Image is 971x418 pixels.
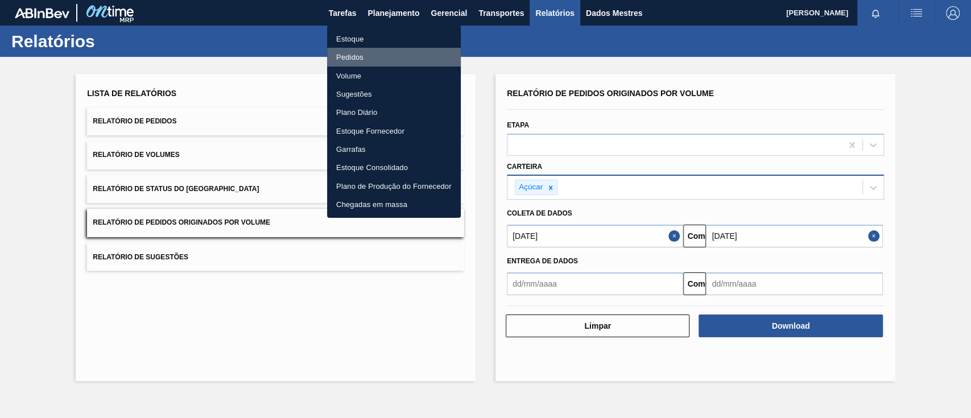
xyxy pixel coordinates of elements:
a: Pedidos [327,48,461,66]
a: Estoque Fornecedor [327,122,461,140]
a: Sugestões [327,85,461,103]
font: Estoque Fornecedor [336,126,404,135]
a: Plano de Produção do Fornecedor [327,177,461,195]
a: Plano Diário [327,103,461,121]
font: Estoque Consolidado [336,163,408,172]
a: Volume [327,67,461,85]
a: Estoque [327,30,461,48]
font: Sugestões [336,90,372,98]
a: Garrafas [327,140,461,158]
a: Chegadas em massa [327,195,461,213]
font: Chegadas em massa [336,200,407,209]
font: Plano de Produção do Fornecedor [336,181,452,190]
font: Volume [336,71,361,80]
font: Garrafas [336,145,366,154]
font: Pedidos [336,53,363,61]
font: Plano Diário [336,108,377,117]
font: Estoque [336,35,364,43]
a: Estoque Consolidado [327,158,461,176]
